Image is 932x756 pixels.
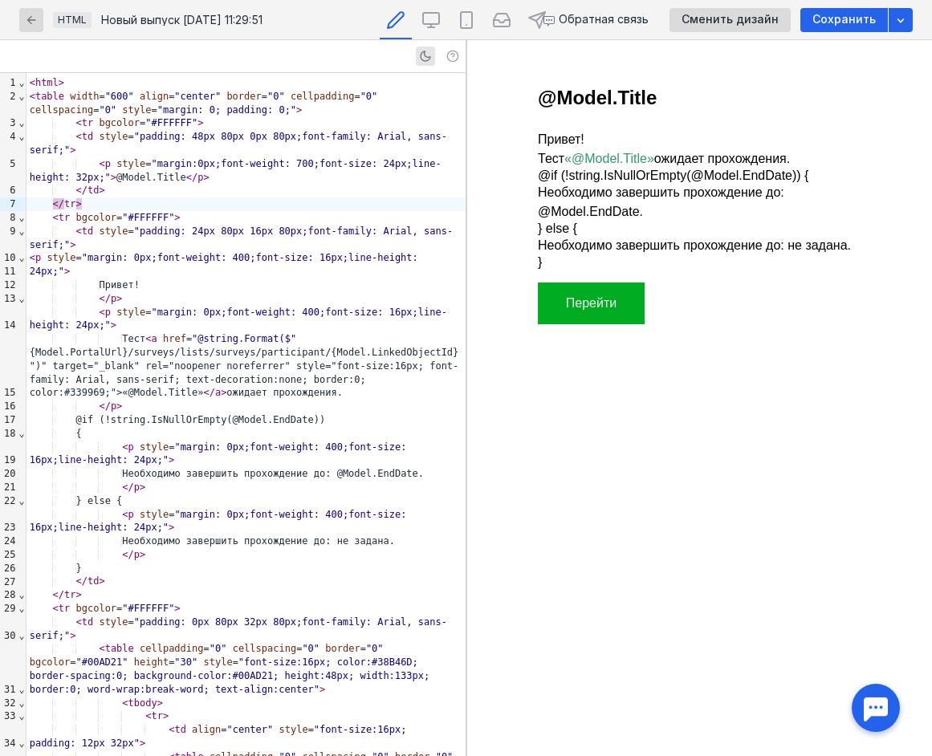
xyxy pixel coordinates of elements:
div: = [26,441,466,468]
span: align [140,91,169,102]
span: Fold line [18,738,25,749]
span: </ [53,198,64,209]
span: > [140,482,145,493]
span: p [128,441,134,453]
span: > [203,172,209,183]
span: > [140,738,145,749]
span: "padding: 0px 80px 32px 80px;font-family: Arial, sans-serif;" [30,616,447,641]
span: td [82,131,93,142]
span: tr [82,117,93,128]
span: tbody [128,697,157,709]
span: < [53,603,59,614]
span: style [140,441,169,453]
span: Fold line [18,293,25,304]
span: > [221,387,226,398]
span: style [116,307,145,318]
span: > [157,697,163,709]
span: < [76,616,82,628]
span: "0" [210,643,227,654]
span: < [30,91,35,102]
span: > [59,77,64,88]
a: Перейти [99,256,149,270]
span: > [197,117,203,128]
span: style [279,724,308,735]
span: p [35,252,41,263]
span: </ [122,482,133,493]
span: Fold line [18,710,25,721]
span: > [111,172,116,183]
span: < [99,307,104,318]
span: html [35,77,59,88]
div: = = = = = = [26,90,466,117]
span: < [122,697,128,709]
button: Обратная связь [537,8,657,32]
span: href [163,333,186,344]
span: tr [64,198,75,209]
span: cellspacing [233,643,296,654]
span: < [99,643,104,654]
span: "center" [226,724,273,735]
span: "margin: 0px;font-weight: 400;font-size: 16px;line-height: 24px;" [30,307,447,331]
span: Fold line [18,589,25,600]
div: } else { [26,494,466,508]
span: < [76,117,82,128]
div: = [26,225,466,252]
span: table [105,643,134,654]
span: < [30,252,35,263]
span: p [134,549,140,560]
span: > [70,239,75,250]
span: "600" [105,91,134,102]
div: = [26,616,466,643]
span: Fold line [18,697,25,709]
div: @if (!string.IsNullOrEmpty(@Model.EndDate)) [26,413,466,427]
span: > [116,400,122,412]
span: style [122,104,151,116]
span: < [145,710,151,721]
span: border [325,643,360,654]
span: "#FFFFFF" [122,603,174,614]
span: > [163,710,169,721]
span: "padding: 24px 80px 16px 80px;font-family: Arial, sans-serif;" [30,226,453,250]
span: align [192,724,221,735]
span: bgcolor [30,656,71,668]
div: = = [26,723,466,750]
span: height [134,656,169,668]
span: style [116,158,145,169]
span: p [111,400,116,412]
span: > [111,319,116,331]
span: tr [59,212,70,223]
span: > [174,212,180,223]
span: "@string.Format($" [192,333,296,344]
span: td [88,575,99,587]
span: </ [122,549,133,560]
div: } [26,562,466,575]
span: p [134,482,140,493]
p: Необходимо завершить прохождение до: @Model.EndDate. [71,143,424,181]
span: style [204,656,233,668]
div: = @Model.Title [26,157,466,185]
span: style [99,616,128,628]
span: "#FFFFFF" [145,117,197,128]
span: p [128,509,134,520]
span: > [76,589,82,600]
div: Необходимо завершить прохождение до: @Model.EndDate. [26,467,466,481]
span: < [122,441,128,453]
span: Fold line [18,630,25,641]
div: = [26,251,466,278]
span: "margin: 0px;font-weight: 400;font-size: 16px;line-height: 24px;" [30,509,413,534]
span: width [70,91,99,102]
span: p [197,172,203,183]
span: < [53,212,59,223]
span: > [140,549,145,560]
div: = [26,130,466,157]
span: < [76,131,82,142]
span: </ [99,293,110,304]
span: td [82,616,93,628]
span: "0" [302,643,319,654]
span: > [70,630,75,641]
span: p [105,158,111,169]
span: "margin:0px;font-weight: 700;font-size: 24px;line-height: 32px;" [30,158,442,183]
div: = = = = = = [26,642,466,696]
span: > [296,104,302,116]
